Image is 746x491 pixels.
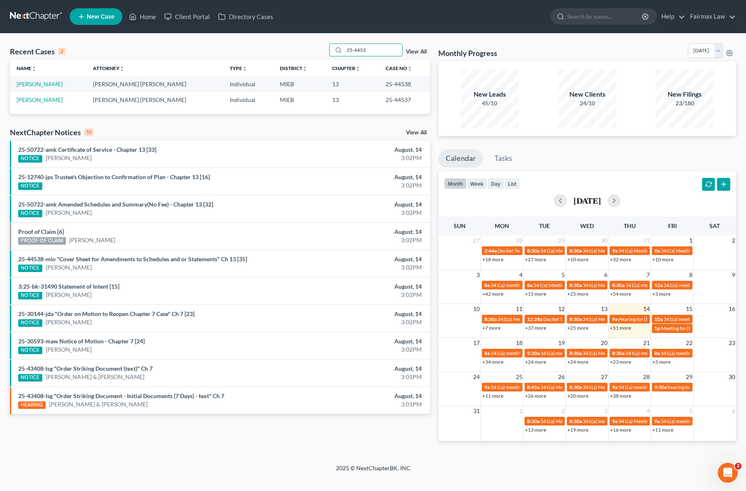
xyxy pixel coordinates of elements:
a: +23 more [610,359,631,365]
div: 3:01PM [293,373,422,381]
div: August, 14 [293,228,422,236]
td: MIEB [273,92,326,107]
span: Fri [668,222,677,229]
span: 8a [484,282,490,288]
span: Meeting for [PERSON_NAME] [661,325,726,331]
span: 13 [600,304,608,314]
div: 3:02PM [293,263,422,272]
span: 8:30a [612,282,625,288]
span: 341(a) meeting for [PERSON_NAME] [491,282,571,288]
div: August, 14 [293,255,422,263]
span: 3 [603,406,608,416]
a: +25 more [567,325,588,331]
a: [PERSON_NAME] & [PERSON_NAME] [49,400,148,408]
div: Recent Cases [10,46,66,56]
span: 8:30a [569,282,582,288]
span: 9:30a [654,384,667,390]
span: Thu [624,222,636,229]
a: 25-43408-lsg "Order Striking Document (text)" Ch 7 [18,365,153,372]
a: Tasks [487,149,520,168]
span: 8:30a [569,316,582,322]
span: 18 [515,338,523,348]
span: 25 [515,372,523,382]
a: 25-30593-maw Notice of Motion - Chapter 7 [24] [18,338,145,345]
span: 8a [484,350,490,356]
span: 8:30a [569,384,582,390]
div: PROOF OF CLAIM [18,237,66,245]
div: 3:02PM [293,209,422,217]
span: 341(a) Meeting for [PERSON_NAME] [540,248,621,254]
i: unfold_more [242,66,247,71]
div: NOTICE [18,374,42,382]
span: 5 [561,270,566,280]
button: month [444,178,467,189]
a: 25-44538-mlo "Cover Sheet for Amendments to Schedules and or Statements" Ch 13 [35] [18,255,247,263]
input: Search by name... [344,44,402,56]
a: [PERSON_NAME] [46,345,92,354]
span: 8a [527,282,532,288]
a: +24 more [567,359,588,365]
div: 3:02PM [293,345,422,354]
span: 28 [515,236,523,245]
span: 2 [731,236,736,245]
span: 9 [731,270,736,280]
span: 12a [654,282,663,288]
span: 341(a) meeting for [PERSON_NAME] [663,282,744,288]
span: 1 [518,406,523,416]
a: +3 more [652,291,671,297]
div: 3:02PM [293,181,422,190]
td: 25-44537 [379,92,430,107]
a: +19 more [567,427,588,433]
input: Search by name... [567,9,643,24]
a: [PERSON_NAME] [46,263,92,272]
a: Districtunfold_more [280,65,307,71]
div: NOTICE [18,265,42,272]
a: +10 more [567,256,588,263]
a: +26 more [525,393,546,399]
span: 17 [472,338,481,348]
span: Sun [454,222,466,229]
td: 25-44538 [379,76,430,92]
span: 8:30a [569,248,582,254]
span: 341(a) meeting for [PERSON_NAME] [491,350,571,356]
span: 8:30a [484,316,497,322]
td: 13 [326,92,379,107]
span: 23 [728,338,736,348]
span: 9a [654,418,660,424]
a: +54 more [610,291,631,297]
h3: Monthly Progress [438,48,497,58]
span: 9a [612,248,617,254]
span: 20 [600,338,608,348]
span: 15 [685,304,693,314]
a: 25-50722-amk Amended Schedules and Summary(No Fee) - Chapter 13 [32] [18,201,213,208]
div: NOTICE [18,155,42,163]
a: [PERSON_NAME] [17,96,63,103]
a: [PERSON_NAME] & [PERSON_NAME] [46,373,144,381]
span: 10 [472,304,481,314]
span: 26 [557,372,566,382]
span: 14 [642,304,651,314]
a: +25 more [567,291,588,297]
td: [PERSON_NAME] [PERSON_NAME] [86,92,223,107]
a: Fairmax Law [686,9,736,24]
div: HEARING [18,401,46,409]
a: +11 more [482,393,503,399]
a: +15 more [525,291,546,297]
div: 23/180 [656,99,714,107]
span: Hearing for [PERSON_NAME] [618,316,683,322]
a: +20 more [567,393,588,399]
div: NOTICE [18,347,42,354]
span: 7 [646,270,651,280]
div: August, 14 [293,173,422,181]
span: 30 [728,372,736,382]
div: NOTICE [18,210,42,217]
span: 28 [642,372,651,382]
div: 3:02PM [293,318,422,326]
span: 9a [612,316,617,322]
a: Proof of Claim [6] [18,228,64,235]
div: New Clients [558,90,616,99]
span: 6 [731,406,736,416]
span: 8:30a [527,418,539,424]
td: 13 [326,76,379,92]
a: +24 more [525,359,546,365]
